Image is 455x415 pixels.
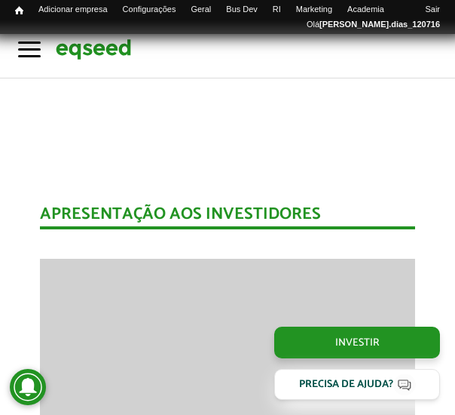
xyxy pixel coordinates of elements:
span: Início [15,5,23,16]
strong: [PERSON_NAME].dias_120716 [319,20,440,29]
a: Academia [340,4,392,16]
a: Marketing [289,4,340,16]
a: Configurações [115,4,184,16]
div: Apresentação aos investidores [40,206,415,229]
a: RI [265,4,289,16]
img: EqSeed [56,37,131,62]
a: Investir [274,327,440,358]
a: Início [8,4,31,18]
a: Sair [417,4,447,16]
a: Geral [183,4,218,16]
a: Olá[PERSON_NAME].dias_120716 [299,19,447,31]
a: Adicionar empresa [31,4,115,16]
a: Bus Dev [218,4,265,16]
